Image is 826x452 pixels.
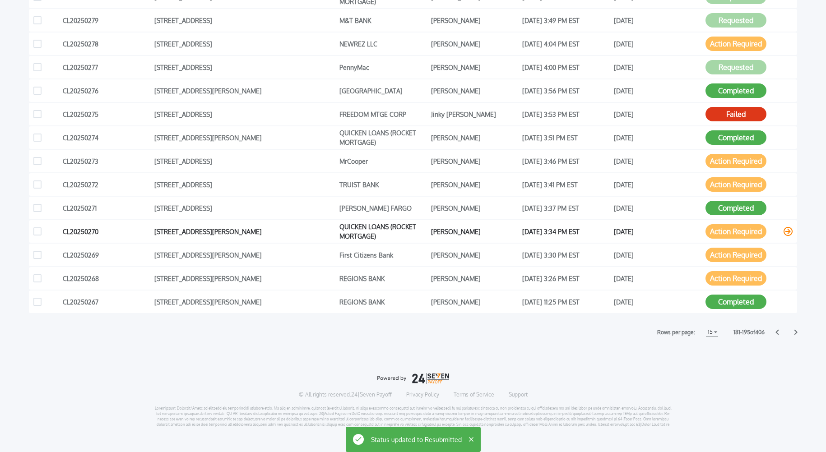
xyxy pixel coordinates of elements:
div: [DATE] 11:25 PM EST [522,295,609,309]
div: [DATE] [614,272,701,285]
div: [PERSON_NAME] FARGO [339,201,427,215]
label: 181 - 195 of 406 [733,328,765,337]
div: CL20250277 [63,60,150,74]
div: CL20250279 [63,14,150,27]
div: [DATE] [614,178,701,191]
div: [DATE] 3:53 PM EST [522,107,609,121]
div: CL20250276 [63,84,150,97]
a: Privacy Policy [406,391,439,398]
div: CL20250268 [63,272,150,285]
button: Action Required [705,37,766,51]
div: [PERSON_NAME] [431,248,518,262]
a: Terms of Service [454,391,494,398]
div: Status updated to Resubmitted [353,434,462,445]
div: [PERSON_NAME] [431,14,518,27]
button: Completed [705,201,766,215]
div: [DATE] 4:00 PM EST [522,60,609,74]
div: [DATE] [614,154,701,168]
div: M&T BANK [339,14,427,27]
div: [PERSON_NAME] [431,131,518,144]
div: [DATE] 4:04 PM EST [522,37,609,51]
button: Action Required [705,154,766,168]
div: [PERSON_NAME] [431,178,518,191]
div: [DATE] [614,295,701,309]
div: [STREET_ADDRESS] [154,107,335,121]
img: logo [377,373,449,384]
div: [DATE] [614,248,701,262]
button: Completed [705,130,766,145]
div: CL20250272 [63,178,150,191]
div: First Citizens Bank [339,248,427,262]
div: MrCooper [339,154,427,168]
div: [GEOGRAPHIC_DATA] [339,84,427,97]
div: [DATE] [614,225,701,238]
div: CL20250271 [63,201,150,215]
div: [STREET_ADDRESS][PERSON_NAME] [154,295,335,309]
div: [DATE] 3:30 PM EST [522,248,609,262]
div: [DATE] [614,84,701,97]
div: [PERSON_NAME] [431,37,518,51]
div: [DATE] [614,107,701,121]
div: [PERSON_NAME] [431,154,518,168]
div: [PERSON_NAME] [431,225,518,238]
div: [STREET_ADDRESS] [154,154,335,168]
div: NEWREZ LLC [339,37,427,51]
div: [STREET_ADDRESS][PERSON_NAME] [154,272,335,285]
div: [DATE] 3:51 PM EST [522,131,609,144]
h1: 15 [706,327,715,337]
div: [STREET_ADDRESS] [154,14,335,27]
div: REGIONS BANK [339,272,427,285]
label: Rows per page: [657,328,695,337]
div: [DATE] 3:56 PM EST [522,84,609,97]
div: FREEDOM MTGE CORP [339,107,427,121]
div: [PERSON_NAME] [431,272,518,285]
button: Completed [705,83,766,98]
div: [DATE] 3:46 PM EST [522,154,609,168]
a: Support [509,391,528,398]
div: [STREET_ADDRESS] [154,37,335,51]
div: [STREET_ADDRESS][PERSON_NAME] [154,248,335,262]
div: [STREET_ADDRESS] [154,60,335,74]
div: CL20250269 [63,248,150,262]
div: [DATE] [614,131,701,144]
div: CL20250267 [63,295,150,309]
div: [PERSON_NAME] [431,84,518,97]
img: close-icon [469,437,473,442]
div: PennyMac [339,60,427,74]
button: Requested [705,13,766,28]
img: success-icon [353,434,364,445]
div: [DATE] [614,14,701,27]
button: Action Required [705,271,766,286]
div: QUICKEN LOANS (ROCKET MORTGAGE) [339,225,427,238]
div: CL20250274 [63,131,150,144]
div: [DATE] 3:34 PM EST [522,225,609,238]
button: Completed [705,295,766,309]
p: Loremipsum: Dolorsit/Ametc ad elitsedd eiu temporincidi utlabore etdo. Ma aliq en adminimve, quis... [154,406,672,433]
div: CL20250270 [63,225,150,238]
div: TRUIST BANK [339,178,427,191]
div: Jinky [PERSON_NAME] [431,107,518,121]
div: [DATE] 3:49 PM EST [522,14,609,27]
button: Action Required [705,177,766,192]
div: [DATE] [614,37,701,51]
div: CL20250273 [63,154,150,168]
div: [DATE] 3:26 PM EST [522,272,609,285]
div: [STREET_ADDRESS][PERSON_NAME] [154,84,335,97]
div: [DATE] [614,60,701,74]
div: CL20250275 [63,107,150,121]
div: REGIONS BANK [339,295,427,309]
div: [DATE] 3:37 PM EST [522,201,609,215]
div: [PERSON_NAME] [431,295,518,309]
div: [STREET_ADDRESS] [154,178,335,191]
button: 15 [706,327,718,337]
button: Action Required [705,248,766,262]
div: [STREET_ADDRESS] [154,201,335,215]
button: Action Required [705,224,766,239]
div: [DATE] 3:41 PM EST [522,178,609,191]
div: [STREET_ADDRESS][PERSON_NAME] [154,131,335,144]
button: Requested [705,60,766,74]
div: [STREET_ADDRESS][PERSON_NAME] [154,225,335,238]
div: [DATE] [614,201,701,215]
div: QUICKEN LOANS (ROCKET MORTGAGE) [339,131,427,144]
div: [PERSON_NAME] [431,201,518,215]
